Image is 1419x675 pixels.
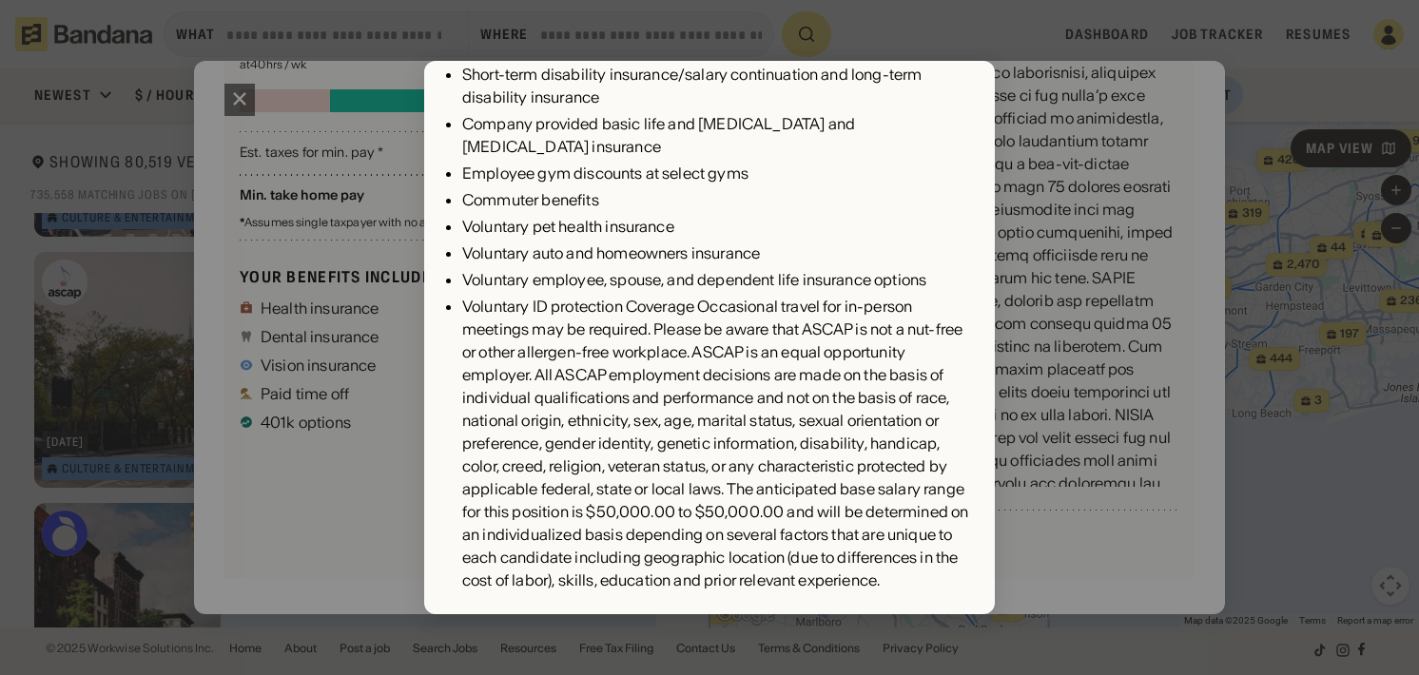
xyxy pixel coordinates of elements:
div: Short-term disability insurance/salary continuation and long-term disability insurance [462,63,972,108]
div: Employee gym discounts at select gyms [462,162,972,184]
div: Voluntary employee, spouse, and dependent life insurance options [462,268,972,291]
div: Voluntary pet health insurance [462,215,972,238]
div: Voluntary ID protection Coverage Occasional travel for in-person meetings may be required. Please... [462,295,972,591]
div: Voluntary auto and homeowners insurance [462,241,972,264]
div: Company provided basic life and [MEDICAL_DATA] and [MEDICAL_DATA] insurance [462,112,972,158]
div: Commuter benefits [462,188,972,211]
